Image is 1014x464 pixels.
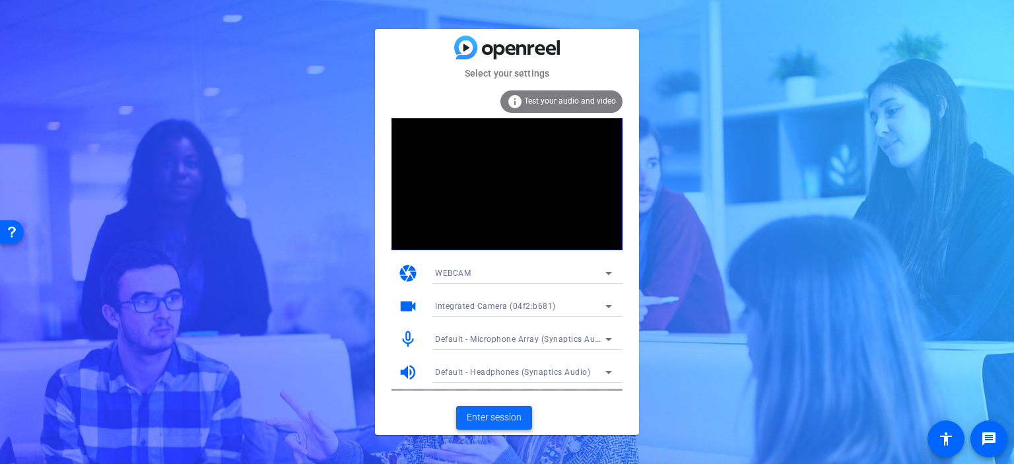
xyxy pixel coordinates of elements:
[435,333,610,344] span: Default - Microphone Array (Synaptics Audio)
[398,362,418,382] mat-icon: volume_up
[456,406,532,430] button: Enter session
[435,269,471,278] span: WEBCAM
[981,431,997,447] mat-icon: message
[467,411,522,424] span: Enter session
[507,94,523,110] mat-icon: info
[398,329,418,349] mat-icon: mic_none
[454,36,560,59] img: blue-gradient.svg
[398,263,418,283] mat-icon: camera
[375,66,639,81] mat-card-subtitle: Select your settings
[524,96,616,106] span: Test your audio and video
[435,302,556,311] span: Integrated Camera (04f2:b681)
[938,431,954,447] mat-icon: accessibility
[435,368,590,377] span: Default - Headphones (Synaptics Audio)
[398,296,418,316] mat-icon: videocam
